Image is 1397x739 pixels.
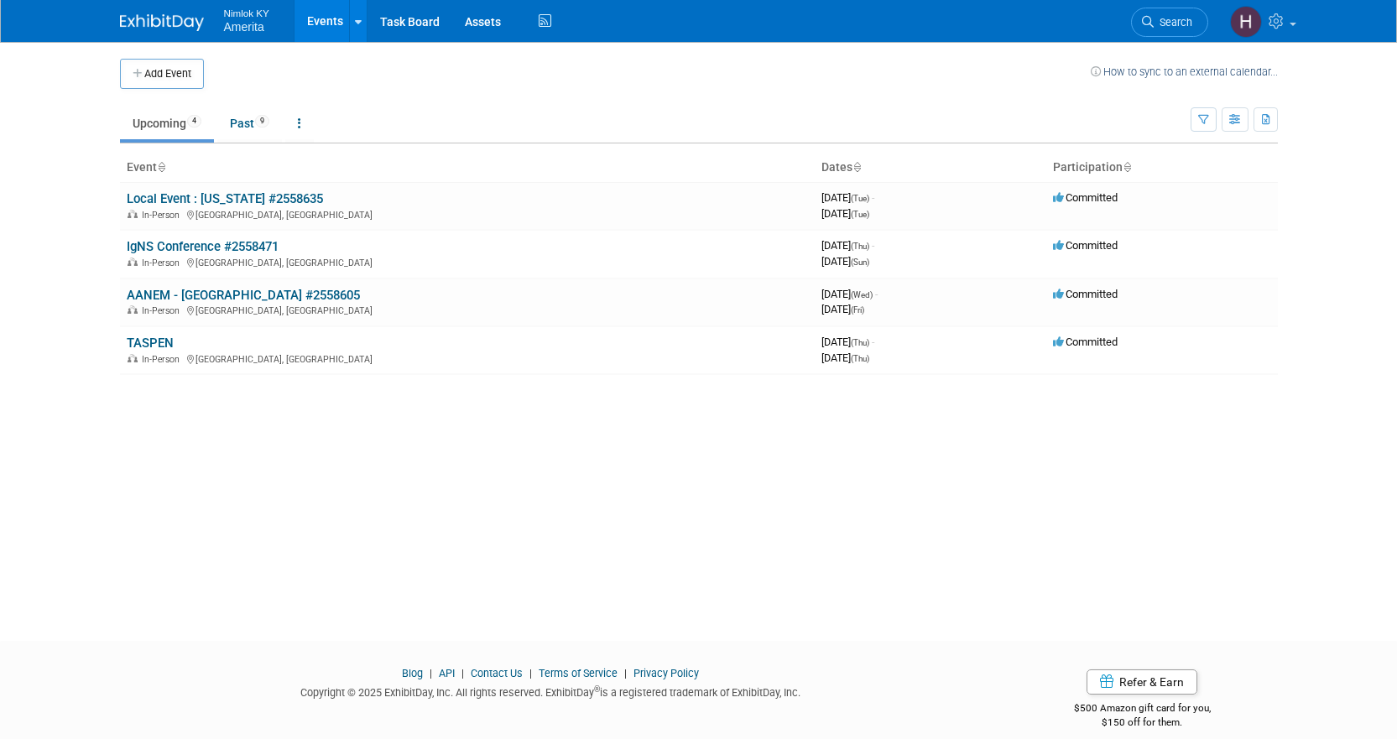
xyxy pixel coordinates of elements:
[851,194,869,203] span: (Tue)
[224,3,269,21] span: Nimlok KY
[1087,669,1197,695] a: Refer & Earn
[821,207,869,220] span: [DATE]
[821,303,864,315] span: [DATE]
[821,239,874,252] span: [DATE]
[851,242,869,251] span: (Thu)
[217,107,282,139] a: Past9
[402,667,423,679] a: Blog
[120,14,204,31] img: ExhibitDay
[127,191,323,206] a: Local Event : [US_STATE] #2558635
[142,210,185,221] span: In-Person
[127,351,808,365] div: [GEOGRAPHIC_DATA], [GEOGRAPHIC_DATA]
[1053,191,1118,204] span: Committed
[1053,336,1118,348] span: Committed
[457,667,468,679] span: |
[1007,690,1278,729] div: $500 Amazon gift card for you,
[875,288,878,300] span: -
[852,160,861,174] a: Sort by Start Date
[255,115,269,128] span: 9
[127,336,174,351] a: TASPEN
[872,239,874,252] span: -
[224,20,264,34] span: Amerita
[525,667,536,679] span: |
[1046,154,1278,182] th: Participation
[821,288,878,300] span: [DATE]
[1053,239,1118,252] span: Committed
[120,154,815,182] th: Event
[120,59,204,89] button: Add Event
[1131,8,1208,37] a: Search
[821,351,869,364] span: [DATE]
[815,154,1046,182] th: Dates
[851,210,869,219] span: (Tue)
[127,207,808,221] div: [GEOGRAPHIC_DATA], [GEOGRAPHIC_DATA]
[851,338,869,347] span: (Thu)
[127,303,808,316] div: [GEOGRAPHIC_DATA], [GEOGRAPHIC_DATA]
[120,681,983,700] div: Copyright © 2025 ExhibitDay, Inc. All rights reserved. ExhibitDay is a registered trademark of Ex...
[851,354,869,363] span: (Thu)
[872,191,874,204] span: -
[1053,288,1118,300] span: Committed
[539,667,618,679] a: Terms of Service
[620,667,631,679] span: |
[1123,160,1131,174] a: Sort by Participation Type
[142,354,185,365] span: In-Person
[439,667,455,679] a: API
[127,239,279,254] a: IgNS Conference #2558471
[851,290,873,299] span: (Wed)
[127,288,360,303] a: AANEM - [GEOGRAPHIC_DATA] #2558605
[821,255,869,268] span: [DATE]
[1230,6,1262,38] img: Hannah Durbin
[128,354,138,362] img: In-Person Event
[594,684,600,694] sup: ®
[821,336,874,348] span: [DATE]
[471,667,523,679] a: Contact Us
[142,305,185,316] span: In-Person
[633,667,699,679] a: Privacy Policy
[1154,16,1192,29] span: Search
[142,258,185,268] span: In-Person
[851,305,864,315] span: (Fri)
[821,191,874,204] span: [DATE]
[120,107,214,139] a: Upcoming4
[128,305,138,314] img: In-Person Event
[157,160,165,174] a: Sort by Event Name
[128,210,138,218] img: In-Person Event
[1007,716,1278,730] div: $150 off for them.
[872,336,874,348] span: -
[128,258,138,266] img: In-Person Event
[1091,65,1278,78] a: How to sync to an external calendar...
[127,255,808,268] div: [GEOGRAPHIC_DATA], [GEOGRAPHIC_DATA]
[187,115,201,128] span: 4
[425,667,436,679] span: |
[851,258,869,267] span: (Sun)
